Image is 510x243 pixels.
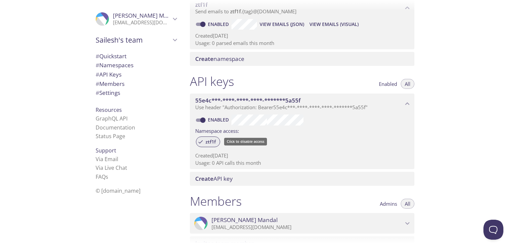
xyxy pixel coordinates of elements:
div: Sailesh Mandal [190,213,414,234]
span: ztf1f [202,139,220,145]
span: Sailesh's team [96,35,171,45]
p: Created [DATE] [195,152,409,159]
button: Admins [376,199,401,209]
p: [EMAIL_ADDRESS][DOMAIN_NAME] [113,19,171,26]
span: # [96,52,99,60]
span: s [106,173,108,180]
a: Enabled [207,21,231,27]
button: View Emails (Visual) [307,19,361,30]
h1: Members [190,194,242,209]
span: Settings [96,89,120,97]
span: [PERSON_NAME] Mandal [212,216,278,224]
p: Created [DATE] [195,32,409,39]
div: Create API Key [190,172,414,186]
span: namespace [195,55,244,63]
h1: API keys [190,74,234,89]
div: ztf1f [196,136,220,147]
div: Team Settings [90,88,182,98]
span: Members [96,80,125,88]
div: Quickstart [90,52,182,61]
div: Create namespace [190,52,414,66]
span: # [96,61,99,69]
span: [PERSON_NAME] Mandal [113,12,179,19]
a: Status Page [96,132,125,140]
label: Namespace access: [195,125,239,135]
p: Usage: 0 API calls this month [195,159,409,166]
iframe: Help Scout Beacon - Open [483,220,503,240]
div: Sailesh Mandal [90,8,182,30]
span: API key [195,175,233,182]
div: API Keys [90,70,182,79]
span: ztf1f [230,8,241,15]
a: Enabled [207,117,231,123]
a: GraphQL API [96,115,127,122]
span: # [96,89,99,97]
div: Namespaces [90,61,182,70]
span: Support [96,147,116,154]
p: Usage: 0 parsed emails this month [195,40,409,47]
span: Create [195,55,213,63]
span: View Emails (JSON) [260,20,304,28]
span: API Keys [96,71,122,78]
span: Create [195,175,213,182]
p: [EMAIL_ADDRESS][DOMAIN_NAME] [212,224,403,231]
a: Via Email [96,155,118,163]
div: Members [90,79,182,89]
span: Quickstart [96,52,127,60]
button: Enabled [375,79,401,89]
a: Documentation [96,124,135,131]
span: Send emails to . {tag} @[DOMAIN_NAME] [195,8,297,15]
div: Sailesh's team [90,31,182,49]
button: All [401,79,414,89]
a: Via Live Chat [96,164,127,171]
button: All [401,199,414,209]
span: © [DOMAIN_NAME] [96,187,140,194]
span: Namespaces [96,61,133,69]
span: # [96,71,99,78]
a: FAQ [96,173,108,180]
span: View Emails (Visual) [309,20,359,28]
span: # [96,80,99,88]
button: View Emails (JSON) [257,19,307,30]
span: Resources [96,106,122,114]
